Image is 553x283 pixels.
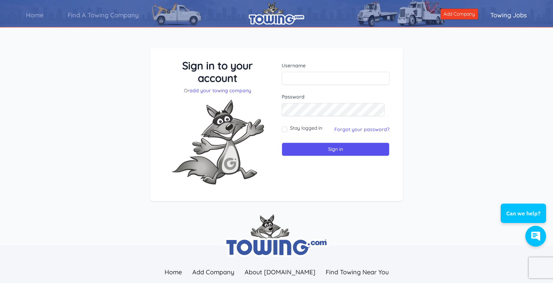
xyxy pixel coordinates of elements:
a: Forgot your password? [334,126,389,132]
a: Home [14,5,55,25]
a: Find Towing Near You [321,265,394,280]
a: add your towing company [190,87,251,94]
img: Fox-Excited.png [166,94,270,190]
a: Towing Jobs [478,5,539,25]
label: Stay logged in [290,125,322,131]
input: Sign in [282,143,389,156]
h3: Sign in to your account [164,59,271,84]
img: logo.png [249,2,304,25]
a: Add Company [440,9,478,19]
label: Username [282,62,389,69]
a: Find A Towing Company [55,5,151,25]
a: About [DOMAIN_NAME] [239,265,321,280]
p: Or [164,87,271,94]
a: Add Company [187,265,239,280]
img: towing [225,214,328,257]
iframe: Conversations [496,185,553,254]
label: Password [282,93,389,100]
a: Home [159,265,187,280]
